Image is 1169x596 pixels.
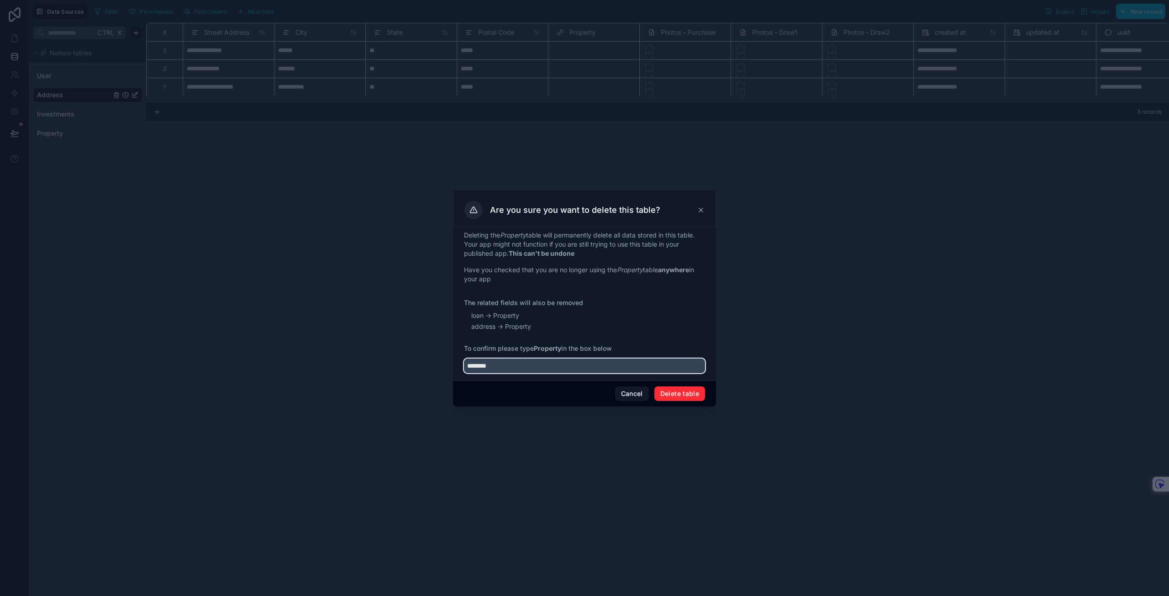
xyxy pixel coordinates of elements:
strong: anywhere [658,266,689,274]
span: To confirm please type in the box below [464,344,705,353]
span: address [471,322,495,331]
span: -> [485,311,491,320]
button: Delete table [654,386,705,401]
strong: This can't be undone [509,249,574,257]
p: The related fields will also be removed [464,298,705,307]
h3: Are you sure you want to delete this table? [490,205,660,216]
button: Cancel [615,386,649,401]
p: Have you checked that you are no longer using the table in your app [464,265,705,284]
span: -> [497,322,503,331]
em: Property [500,231,526,239]
span: Property [493,311,519,320]
p: Deleting the table will permanently delete all data stored in this table. Your app might not func... [464,231,705,258]
span: Property [505,322,531,331]
em: Property [617,266,643,274]
span: loan [471,311,484,320]
strong: Property [534,344,561,352]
